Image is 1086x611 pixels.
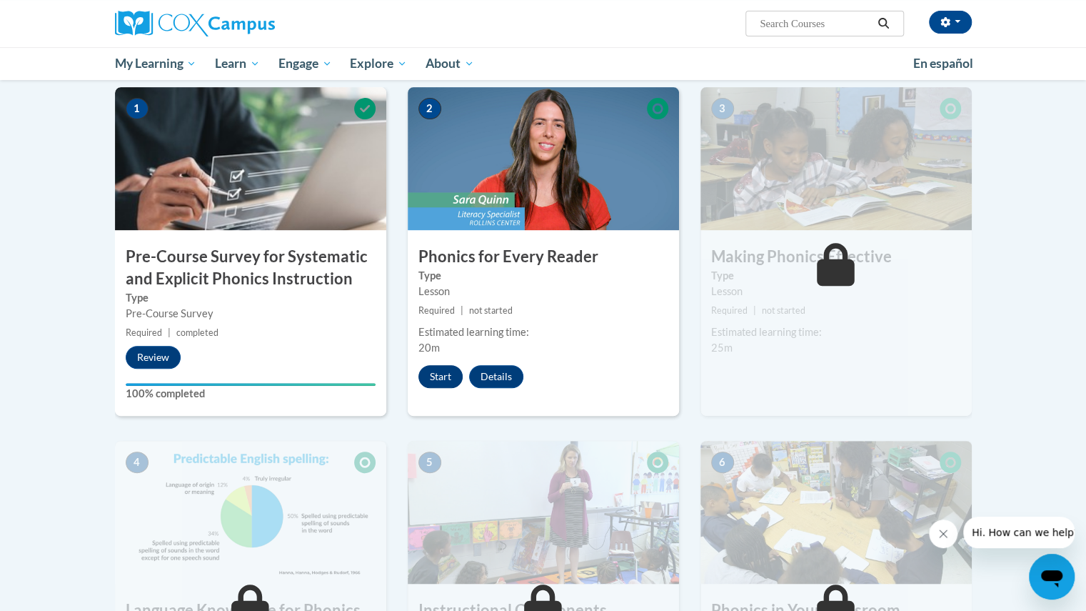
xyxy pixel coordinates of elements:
[408,441,679,584] img: Course Image
[408,246,679,268] h3: Phonics for Every Reader
[758,15,873,32] input: Search Courses
[114,55,196,72] span: My Learning
[350,55,407,72] span: Explore
[126,290,376,306] label: Type
[753,305,756,316] span: |
[418,342,440,354] span: 20m
[929,520,957,548] iframe: Close message
[408,87,679,230] img: Course Image
[278,55,332,72] span: Engage
[711,268,961,284] label: Type
[904,49,982,79] a: En español
[126,383,376,386] div: Your progress
[426,55,474,72] span: About
[711,452,734,473] span: 6
[206,47,269,80] a: Learn
[418,268,668,284] label: Type
[469,305,513,316] span: not started
[115,11,386,36] a: Cox Campus
[418,452,441,473] span: 5
[700,441,972,584] img: Course Image
[711,284,961,299] div: Lesson
[115,246,386,290] h3: Pre-Course Survey for Systematic and Explicit Phonics Instruction
[9,10,116,21] span: Hi. How can we help?
[126,306,376,322] div: Pre-Course Survey
[418,305,455,316] span: Required
[913,56,973,71] span: En español
[929,11,972,34] button: Account Settings
[126,98,149,119] span: 1
[700,246,972,268] h3: Making Phonics Effective
[176,327,218,338] span: completed
[416,47,483,80] a: About
[106,47,206,80] a: My Learning
[341,47,416,80] a: Explore
[963,517,1075,548] iframe: Message from company
[762,305,805,316] span: not started
[711,342,733,354] span: 25m
[418,284,668,299] div: Lesson
[711,324,961,340] div: Estimated learning time:
[711,305,748,316] span: Required
[115,441,386,584] img: Course Image
[461,305,463,316] span: |
[126,327,162,338] span: Required
[1029,554,1075,600] iframe: Button to launch messaging window
[126,452,149,473] span: 4
[418,324,668,340] div: Estimated learning time:
[873,15,894,32] button: Search
[215,55,260,72] span: Learn
[711,98,734,119] span: 3
[269,47,341,80] a: Engage
[115,87,386,230] img: Course Image
[115,11,275,36] img: Cox Campus
[418,98,441,119] span: 2
[126,386,376,402] label: 100% completed
[168,327,171,338] span: |
[469,365,523,388] button: Details
[94,47,993,80] div: Main menu
[700,87,972,230] img: Course Image
[126,346,181,369] button: Review
[418,365,463,388] button: Start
